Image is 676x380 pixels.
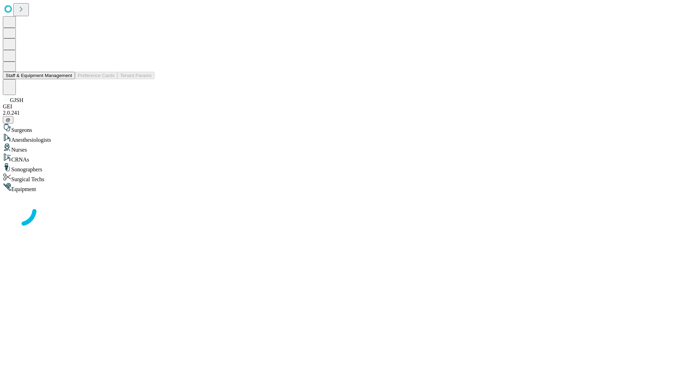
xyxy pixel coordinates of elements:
[3,133,673,143] div: Anesthesiologists
[117,72,155,79] button: Tenant Params
[3,173,673,183] div: Surgical Techs
[3,103,673,110] div: GEI
[3,153,673,163] div: CRNAs
[3,183,673,192] div: Equipment
[3,110,673,116] div: 2.0.241
[3,123,673,133] div: Surgeons
[6,117,11,122] span: @
[3,72,75,79] button: Staff & Equipment Management
[3,116,13,123] button: @
[3,163,673,173] div: Sonographers
[3,143,673,153] div: Nurses
[10,97,23,103] span: GJSH
[75,72,117,79] button: Preference Cards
